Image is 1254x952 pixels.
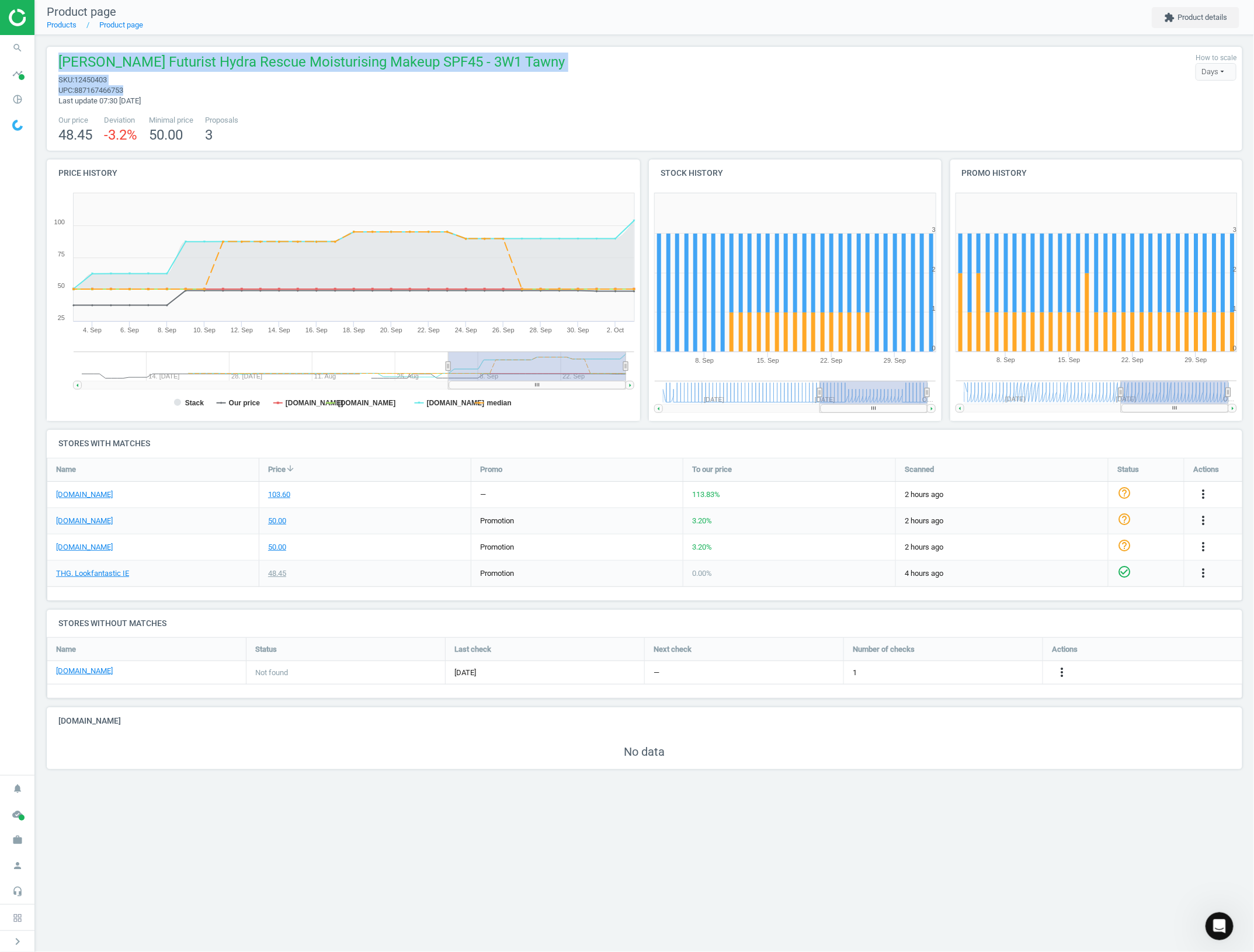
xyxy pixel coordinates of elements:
span: 48.45 [58,127,92,143]
h4: Stock history [649,159,942,187]
h4: Stores with matches [47,430,1242,457]
tspan: [DOMAIN_NAME] [338,399,396,407]
tspan: Stack [185,399,204,407]
a: Products [47,20,77,29]
i: more_vert [1196,487,1210,501]
i: search [6,37,29,59]
span: Status [255,644,277,655]
span: promotion [480,569,514,578]
span: 2 hours ago [905,542,1099,553]
span: Product page [47,5,116,19]
a: [DOMAIN_NAME] [56,516,113,526]
span: To our price [692,464,732,475]
i: chevron_right [11,934,25,948]
span: sku : [58,75,74,84]
button: more_vert [1196,513,1210,529]
text: 2 [932,266,936,273]
iframe: Intercom live chat [1206,912,1234,940]
text: 0 [932,345,936,352]
span: Not found [255,668,288,678]
tspan: 22. Sep [1121,357,1144,364]
img: wGWNvw8QSZomAAAAABJRU5ErkJggg== [12,120,23,131]
tspan: 4. Sep [83,326,102,333]
i: extension [1164,12,1175,23]
text: 25 [58,314,65,321]
span: 113.83 % [692,490,720,499]
text: 1 [932,305,936,312]
tspan: 8. Sep [695,357,714,364]
span: Status [1117,464,1139,475]
span: 3 [205,127,213,143]
tspan: 29. Sep [884,357,906,364]
div: 48.45 [268,568,286,579]
a: THG. Lookfantastic IE [56,568,129,579]
span: Promo [480,464,502,475]
tspan: 20. Sep [380,326,402,333]
span: 12450403 [74,75,107,84]
tspan: 16. Sep [305,326,328,333]
span: promotion [480,516,514,525]
a: Product page [99,20,143,29]
button: extensionProduct details [1152,7,1239,28]
i: help_outline [1117,538,1131,553]
tspan: 15. Sep [757,357,779,364]
text: 75 [58,251,65,258]
span: Minimal price [149,115,193,126]
i: notifications [6,777,29,800]
h4: [DOMAIN_NAME] [47,707,1242,735]
tspan: median [487,399,512,407]
span: Price [268,464,286,475]
span: Actions [1052,644,1078,655]
tspan: [DOMAIN_NAME] [427,399,485,407]
tspan: 29. Sep [1185,357,1207,364]
div: — [480,489,486,500]
div: 103.60 [268,489,290,500]
i: headset_mic [6,880,29,902]
div: 50.00 [268,516,286,526]
button: more_vert [1196,540,1210,555]
text: 0 [1233,345,1236,352]
a: [DOMAIN_NAME] [56,489,113,500]
tspan: 22. Sep [821,357,843,364]
span: 887167466753 [74,86,123,95]
span: 2 hours ago [905,516,1099,526]
span: 1 [853,668,857,678]
span: Our price [58,115,92,126]
i: more_vert [1196,540,1210,554]
i: arrow_downward [286,464,295,473]
span: Name [56,464,76,475]
span: [DATE] [454,668,635,678]
tspan: 6. Sep [120,326,139,333]
span: Last check [454,644,491,655]
i: help_outline [1117,486,1131,500]
i: more_vert [1196,513,1210,527]
tspan: 18. Sep [343,326,365,333]
tspan: 10. Sep [193,326,216,333]
span: promotion [480,543,514,551]
span: Next check [654,644,692,655]
span: Deviation [104,115,137,126]
div: Days [1196,63,1236,81]
tspan: Our price [229,399,260,407]
i: pie_chart_outlined [6,88,29,110]
tspan: 28. Sep [530,326,552,333]
button: more_vert [1196,566,1210,581]
span: upc : [58,86,74,95]
a: [DOMAIN_NAME] [56,542,113,553]
span: Last update 07:30 [DATE] [58,96,141,105]
a: [DOMAIN_NAME] [56,666,113,676]
tspan: 15. Sep [1058,357,1080,364]
i: check_circle_outline [1117,565,1131,579]
h4: Price history [47,159,640,187]
button: more_vert [1196,487,1210,502]
i: timeline [6,62,29,85]
tspan: 26. Sep [492,326,515,333]
i: help_outline [1117,512,1131,526]
tspan: 8. Sep [158,326,176,333]
span: 3.20 % [692,516,712,525]
span: Scanned [905,464,934,475]
text: 3 [1233,226,1236,233]
i: person [6,854,29,877]
span: 2 hours ago [905,489,1099,500]
text: 2 [1233,266,1236,273]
